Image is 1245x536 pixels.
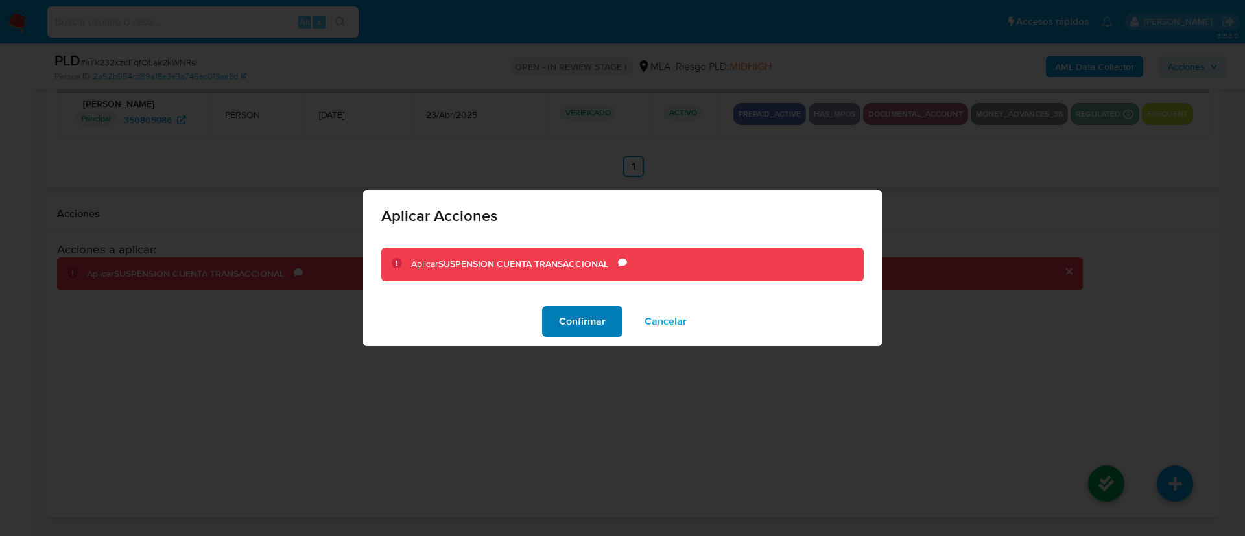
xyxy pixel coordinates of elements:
span: Aplicar Acciones [381,208,864,224]
button: Confirmar [542,306,622,337]
button: Cancelar [628,306,704,337]
span: Confirmar [559,307,606,336]
span: Cancelar [645,307,687,336]
div: Aplicar [411,258,618,271]
b: SUSPENSION CUENTA TRANSACCIONAL [438,257,608,270]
